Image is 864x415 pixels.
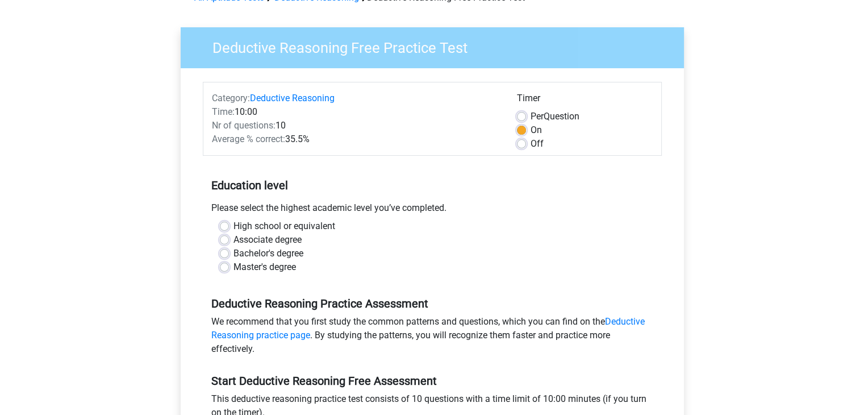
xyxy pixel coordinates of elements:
[203,119,508,132] div: 10
[212,120,276,131] span: Nr of questions:
[203,315,662,360] div: We recommend that you first study the common patterns and questions, which you can find on the . ...
[211,374,653,388] h5: Start Deductive Reasoning Free Assessment
[203,201,662,219] div: Please select the highest academic level you’ve completed.
[531,137,544,151] label: Off
[531,110,579,123] label: Question
[199,35,675,57] h3: Deductive Reasoning Free Practice Test
[233,219,335,233] label: High school or equivalent
[212,93,250,103] span: Category:
[250,93,335,103] a: Deductive Reasoning
[211,297,653,310] h5: Deductive Reasoning Practice Assessment
[233,233,302,247] label: Associate degree
[211,174,653,197] h5: Education level
[531,111,544,122] span: Per
[212,134,285,144] span: Average % correct:
[212,106,235,117] span: Time:
[203,132,508,146] div: 35.5%
[517,92,653,110] div: Timer
[531,123,542,137] label: On
[233,247,303,260] label: Bachelor's degree
[233,260,296,274] label: Master's degree
[203,105,508,119] div: 10:00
